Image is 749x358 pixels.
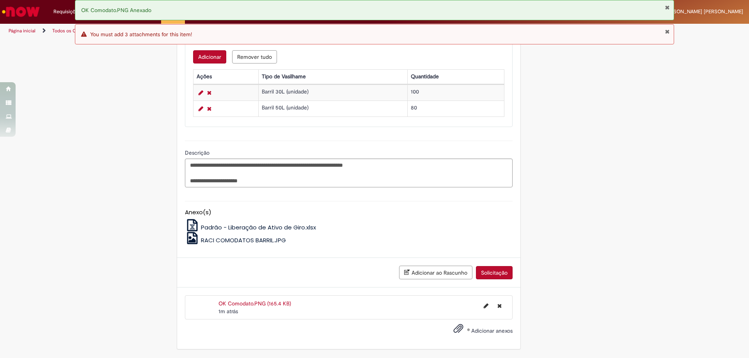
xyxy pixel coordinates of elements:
a: Remover linha 2 [205,104,213,113]
button: Add a row for Cadastro teto de Vasilhame [193,50,226,63]
a: Página inicial [9,28,35,34]
a: Todos os Catálogos [52,28,94,34]
a: Editar Linha 1 [197,88,205,97]
ul: Trilhas de página [6,24,493,38]
th: Tipo de Vasilhame [259,69,408,84]
a: OK Comodato.PNG (165.4 KB) [218,300,291,307]
td: Barril 30L (unidade) [259,85,408,101]
span: 1m atrás [218,308,238,315]
span: Requisições [53,8,81,16]
span: Adicionar anexos [471,327,513,334]
a: Remover linha 1 [205,88,213,97]
textarea: Descrição [185,159,513,187]
button: Adicionar anexos [451,321,465,339]
a: RACI COMODATOS BARRIL.JPG [185,236,286,244]
button: Remove all rows for Cadastro teto de Vasilhame [232,50,277,63]
time: 29/08/2025 08:53:36 [218,308,238,315]
td: 100 [407,85,504,101]
button: Editar nome de arquivo OK Comodato.PNG [479,300,493,312]
th: Quantidade [407,69,504,84]
td: 80 [407,101,504,116]
th: Ações [193,69,258,84]
span: Padrão - Liberação de Ativo de Giro.xlsx [201,223,316,231]
button: Adicionar ao Rascunho [399,266,472,279]
td: Barril 50L (unidade) [259,101,408,116]
button: Fechar Notificação [665,28,670,35]
span: OK Comodato.PNG Anexado [81,7,151,14]
h5: Anexo(s) [185,209,513,216]
a: Padrão - Liberação de Ativo de Giro.xlsx [185,223,316,231]
button: Excluir OK Comodato.PNG [493,300,506,312]
span: You must add 3 attachments for this item! [90,31,192,38]
span: Descrição [185,149,211,156]
span: [PERSON_NAME] [PERSON_NAME] [663,8,743,15]
button: Fechar Notificação [665,4,670,11]
a: Editar Linha 2 [197,104,205,113]
span: RACI COMODATOS BARRIL.JPG [201,236,286,244]
button: Solicitação [476,266,513,279]
img: ServiceNow [1,4,41,19]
